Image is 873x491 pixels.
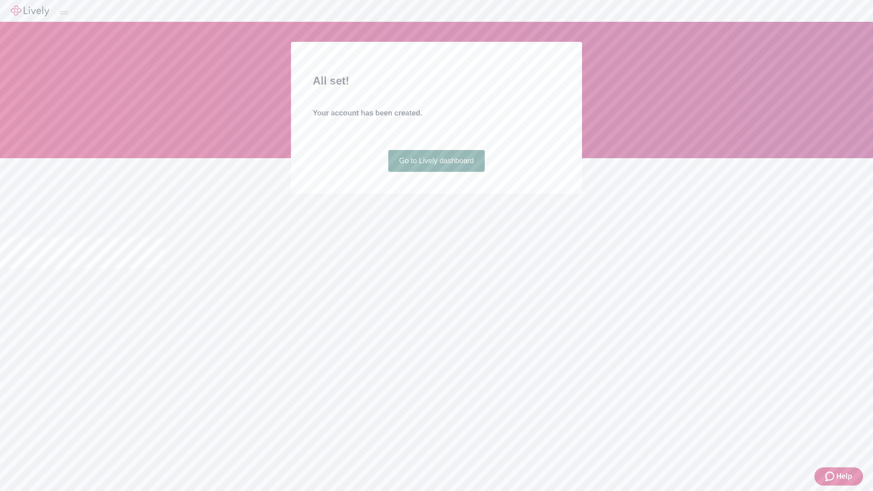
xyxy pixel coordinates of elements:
[313,73,560,89] h2: All set!
[825,471,836,482] svg: Zendesk support icon
[11,5,49,16] img: Lively
[60,11,67,14] button: Log out
[814,467,863,486] button: Zendesk support iconHelp
[313,108,560,119] h4: Your account has been created.
[388,150,485,172] a: Go to Lively dashboard
[836,471,852,482] span: Help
